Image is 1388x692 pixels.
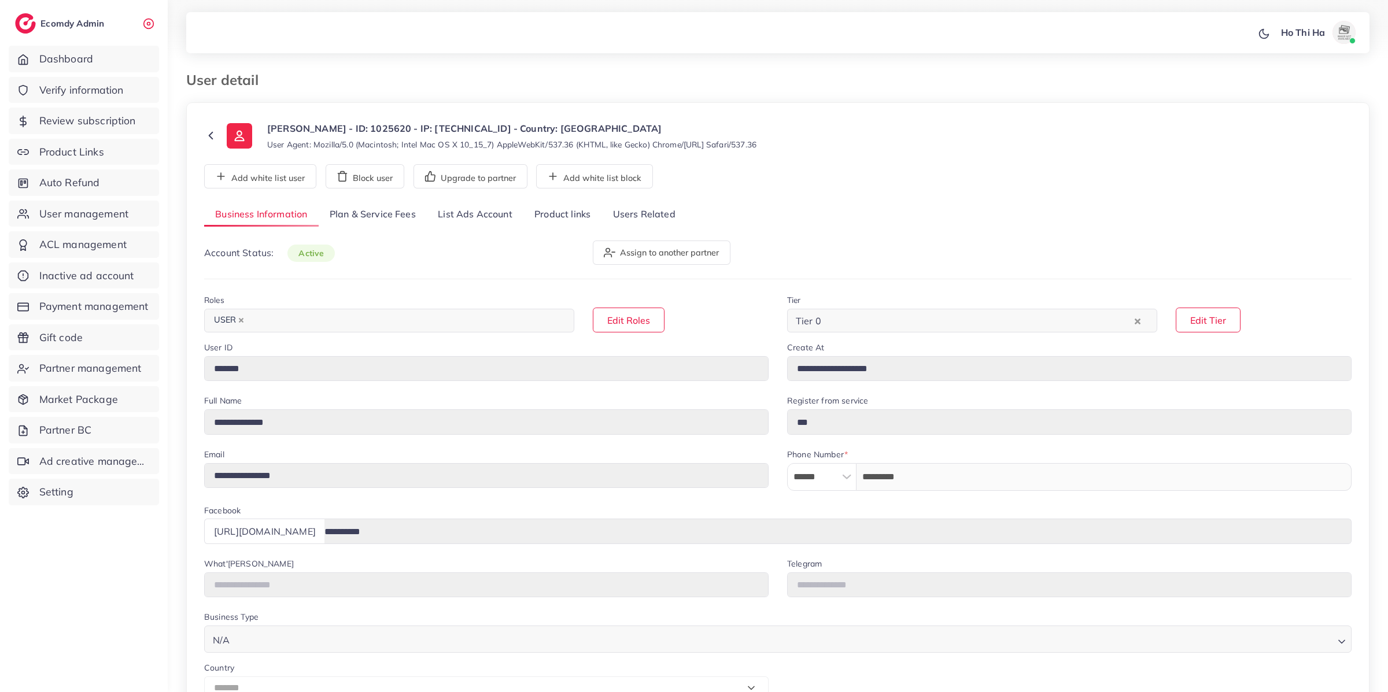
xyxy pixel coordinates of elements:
div: Search for option [204,626,1352,653]
a: Partner BC [9,417,159,443]
span: Partner BC [39,423,92,438]
input: Search for option [825,312,1132,330]
a: Verify information [9,77,159,103]
input: Search for option [233,629,1333,649]
button: Edit Roles [593,308,665,332]
label: Register from service [787,395,868,406]
p: Account Status: [204,246,335,260]
span: active [287,245,335,262]
img: avatar [1332,21,1356,44]
a: Ho Thi Haavatar [1275,21,1360,44]
small: User Agent: Mozilla/5.0 (Macintosh; Intel Mac OS X 10_15_7) AppleWebKit/537.36 (KHTML, like Gecko... [267,139,756,150]
button: Add white list block [536,164,653,188]
span: Ad creative management [39,454,150,469]
a: ACL management [9,231,159,258]
span: Setting [39,484,73,499]
button: Edit Tier [1176,308,1241,332]
a: Review subscription [9,108,159,134]
label: Full Name [204,395,242,406]
span: Product Links [39,145,104,160]
span: User management [39,206,128,221]
a: Users Related [601,202,686,227]
p: [PERSON_NAME] - ID: 1025620 - IP: [TECHNICAL_ID] - Country: [GEOGRAPHIC_DATA] [267,121,756,135]
button: Block user [326,164,404,188]
span: Gift code [39,330,83,345]
h3: User detail [186,72,268,88]
label: Email [204,449,224,460]
span: N/A [211,632,232,649]
div: Search for option [787,309,1157,332]
a: User management [9,201,159,227]
label: Roles [204,294,224,306]
a: Business Information [204,202,319,227]
span: USER [209,312,249,328]
a: Gift code [9,324,159,351]
input: Search for option [250,312,559,330]
span: Dashboard [39,51,93,66]
div: Search for option [204,309,574,332]
h2: Ecomdy Admin [40,18,107,29]
label: Phone Number [787,449,848,460]
img: ic-user-info.36bf1079.svg [227,123,252,149]
label: User ID [204,342,232,353]
a: Setting [9,479,159,505]
label: Create At [787,342,824,353]
span: ACL management [39,237,127,252]
span: Verify information [39,83,124,98]
button: Upgrade to partner [414,164,527,188]
span: Payment management [39,299,149,314]
button: Clear Selected [1135,314,1140,327]
a: Inactive ad account [9,262,159,289]
a: Payment management [9,293,159,320]
label: Tier [787,294,801,306]
label: Facebook [204,505,241,516]
a: List Ads Account [427,202,523,227]
a: Dashboard [9,46,159,72]
a: Product Links [9,139,159,165]
span: Partner management [39,361,142,376]
span: Review subscription [39,113,136,128]
button: Add white list user [204,164,316,188]
label: Telegram [787,558,822,569]
a: Plan & Service Fees [319,202,427,227]
a: logoEcomdy Admin [15,13,107,34]
label: Business Type [204,611,259,623]
span: Inactive ad account [39,268,134,283]
button: Assign to another partner [593,240,730,265]
span: Market Package [39,392,118,407]
label: Country [204,662,234,674]
button: Deselect USER [238,317,244,323]
span: Auto Refund [39,175,100,190]
a: Ad creative management [9,448,159,475]
a: Product links [523,202,601,227]
span: Tier 0 [793,312,824,330]
div: [URL][DOMAIN_NAME] [204,519,325,543]
p: Ho Thi Ha [1281,25,1325,39]
img: logo [15,13,36,34]
label: What'[PERSON_NAME] [204,558,294,569]
a: Market Package [9,386,159,413]
a: Partner management [9,355,159,382]
a: Auto Refund [9,169,159,196]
